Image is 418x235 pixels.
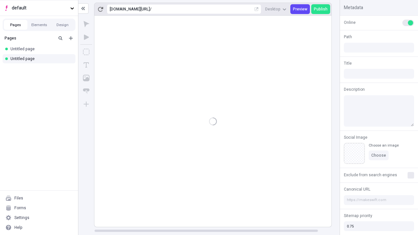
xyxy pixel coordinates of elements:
div: Untitled page [10,56,64,61]
button: Choose [369,150,389,160]
button: Publish [311,4,330,14]
button: Elements [27,20,51,30]
div: Help [14,225,23,230]
span: Sitemap priority [344,213,372,219]
span: Publish [314,7,328,12]
span: Online [344,20,356,25]
button: Box [80,46,92,58]
div: Untitled page [10,46,64,52]
div: Pages [5,36,54,41]
button: Add new [67,34,75,42]
button: Pages [4,20,27,30]
span: Desktop [265,7,281,12]
button: Button [80,85,92,97]
button: Text [80,59,92,71]
div: Settings [14,215,29,220]
span: Canonical URL [344,186,370,192]
span: default [12,5,68,12]
button: Desktop [263,4,289,14]
button: Design [51,20,74,30]
div: / [150,7,152,12]
span: Exclude from search engines [344,172,397,178]
div: Forms [14,205,26,211]
span: Social Image [344,134,367,140]
div: Files [14,196,23,201]
span: Preview [293,7,307,12]
span: Description [344,86,365,92]
span: Title [344,60,352,66]
span: Path [344,34,352,40]
button: Image [80,72,92,84]
button: Preview [290,4,310,14]
div: [URL][DOMAIN_NAME] [110,7,150,12]
span: Choose [371,153,386,158]
input: https://makeswift.com [344,195,414,205]
div: Choose an image [369,143,399,148]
